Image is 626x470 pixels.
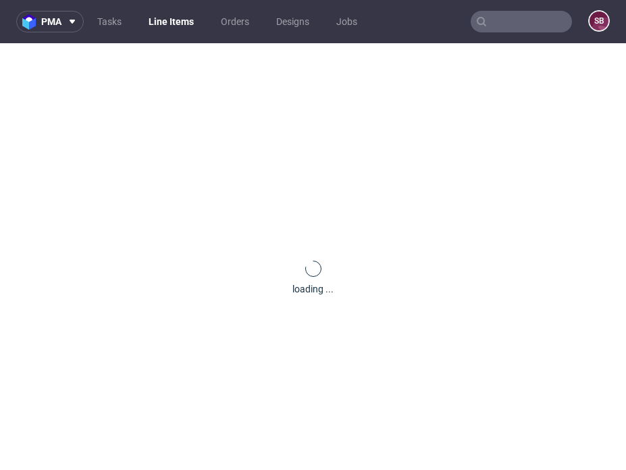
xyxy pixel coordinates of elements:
[213,11,257,32] a: Orders
[22,14,41,30] img: logo
[292,282,334,296] div: loading ...
[268,11,317,32] a: Designs
[89,11,130,32] a: Tasks
[590,11,608,30] figcaption: SB
[41,17,61,26] span: pma
[140,11,202,32] a: Line Items
[328,11,365,32] a: Jobs
[16,11,84,32] button: pma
